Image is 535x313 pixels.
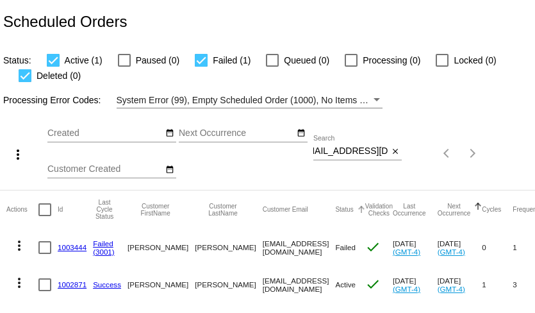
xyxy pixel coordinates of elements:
button: Change sorting for Cycles [482,206,501,214]
span: Active [335,280,356,289]
mat-header-cell: Actions [6,190,38,229]
span: Status: [3,55,31,65]
mat-icon: more_vert [12,275,27,291]
span: Failed [335,243,356,251]
button: Previous page [434,140,460,166]
mat-icon: check [365,239,381,255]
input: Customer Created [47,164,163,174]
a: 1003444 [58,243,86,251]
mat-icon: check [365,276,381,292]
a: (GMT-4) [393,285,420,293]
span: Paused (0) [136,53,179,68]
mat-header-cell: Validation Checks [365,190,393,229]
mat-icon: date_range [165,128,174,139]
mat-cell: [PERSON_NAME] [195,266,262,303]
input: Search [313,146,388,156]
mat-icon: more_vert [10,147,26,162]
a: (GMT-4) [393,248,420,256]
mat-cell: [EMAIL_ADDRESS][DOMAIN_NAME] [263,229,336,266]
mat-cell: [DATE] [438,229,482,266]
mat-cell: 1 [482,266,513,303]
a: Failed [93,239,113,248]
mat-cell: [PERSON_NAME] [195,229,262,266]
button: Change sorting for LastOccurrenceUtc [393,203,426,217]
mat-icon: more_vert [12,238,27,253]
a: (GMT-4) [438,285,465,293]
span: Queued (0) [284,53,329,68]
button: Clear [388,145,402,158]
mat-cell: [PERSON_NAME] [128,266,195,303]
button: Change sorting for Status [335,206,353,214]
mat-cell: [DATE] [438,266,482,303]
mat-cell: [PERSON_NAME] [128,229,195,266]
span: Processing Error Codes: [3,95,101,105]
button: Change sorting for NextOccurrenceUtc [438,203,471,217]
a: (GMT-4) [438,248,465,256]
button: Next page [460,140,486,166]
span: Deleted (0) [37,68,81,83]
span: Active (1) [65,53,103,68]
a: Success [93,280,121,289]
span: Failed (1) [213,53,251,68]
input: Created [47,128,163,139]
mat-cell: 0 [482,229,513,266]
button: Change sorting for CustomerFirstName [128,203,183,217]
span: Processing (0) [363,53,420,68]
span: Locked (0) [454,53,496,68]
mat-cell: [EMAIL_ADDRESS][DOMAIN_NAME] [263,266,336,303]
mat-select: Filter by Processing Error Codes [117,92,383,108]
mat-cell: [DATE] [393,266,438,303]
button: Change sorting for CustomerLastName [195,203,251,217]
mat-icon: close [391,147,400,157]
mat-icon: date_range [165,165,174,175]
mat-cell: [DATE] [393,229,438,266]
input: Next Occurrence [179,128,294,139]
h2: Scheduled Orders [3,13,127,31]
button: Change sorting for LastProcessingCycleId [93,199,116,220]
mat-icon: date_range [297,128,306,139]
a: 1002871 [58,280,86,289]
button: Change sorting for Id [58,206,63,214]
a: (3001) [93,248,115,256]
button: Change sorting for CustomerEmail [263,206,308,214]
